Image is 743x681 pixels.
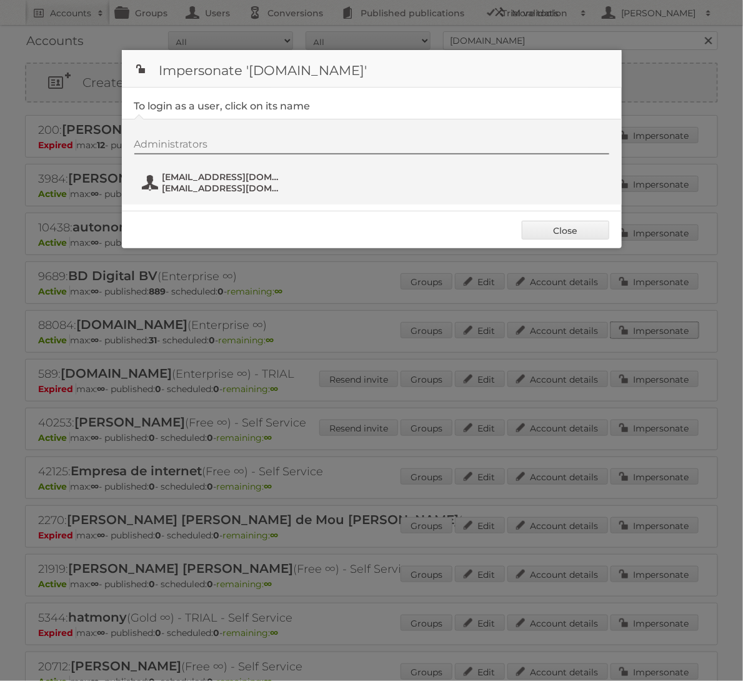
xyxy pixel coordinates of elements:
[522,221,609,240] a: Close
[162,171,284,183] span: [EMAIL_ADDRESS][DOMAIN_NAME]
[134,100,311,112] legend: To login as a user, click on its name
[122,50,622,88] h1: Impersonate '[DOMAIN_NAME]'
[162,183,284,194] span: [EMAIL_ADDRESS][DOMAIN_NAME]
[134,138,609,154] div: Administrators
[141,170,287,195] button: [EMAIL_ADDRESS][DOMAIN_NAME] [EMAIL_ADDRESS][DOMAIN_NAME]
